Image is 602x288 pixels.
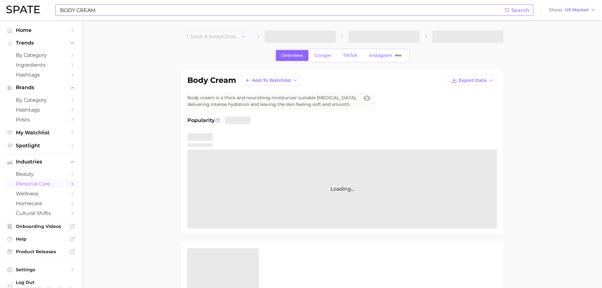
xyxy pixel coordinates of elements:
[16,191,66,197] span: wellness
[5,208,77,218] a: cultural shifts
[315,53,331,58] span: Google
[5,70,77,80] a: Hashtags
[16,181,66,187] span: personal care
[5,83,77,92] button: Brands
[16,159,66,165] span: Industries
[511,7,529,13] span: Search
[16,27,66,33] span: Home
[187,150,497,229] div: Loading...
[16,72,66,78] span: Hashtags
[5,128,77,138] a: My Watchlist
[16,200,66,206] span: homecare
[5,234,77,244] a: Help
[5,169,77,179] a: beauty
[252,78,291,83] span: Add to Watchlist
[309,50,337,61] a: Google
[281,53,303,58] span: Overview
[187,77,236,84] h1: body cream
[448,75,497,86] button: Export Data
[16,85,66,90] span: Brands
[16,171,66,177] span: beauty
[5,50,77,60] a: by Category
[16,97,66,103] span: by Category
[16,117,66,123] span: Posts
[395,53,401,58] span: Beta
[16,249,66,254] span: Product Releases
[5,189,77,199] a: wellness
[16,40,66,46] span: Trends
[16,279,77,285] span: Log Out
[5,38,77,48] button: Trends
[241,75,301,86] button: Add to Watchlist
[459,78,487,83] span: Export Data
[5,199,77,208] a: homecare
[5,157,77,167] button: Industries
[16,236,66,242] span: Help
[181,30,252,43] button: 1. bath & bodyChoose Category
[5,247,77,256] a: Product Releases
[5,115,77,125] a: Posts
[5,265,77,274] a: Settings
[16,52,66,58] span: by Category
[16,107,66,113] span: Hashtags
[364,50,409,61] a: InstagramBeta
[16,267,66,273] span: Settings
[549,8,563,12] span: Show
[337,50,363,61] a: TikTok
[59,5,504,15] input: Search here for a brand, industry, or ingredient
[16,210,66,216] span: cultural shifts
[276,50,308,61] a: Overview
[5,179,77,189] a: personal care
[547,6,597,14] button: ShowUS Market
[16,143,66,149] span: Spotlight
[16,130,66,136] span: My Watchlist
[343,53,357,58] span: TikTok
[187,95,359,108] span: Body cream is a thick and nourishing moisturizer suitable [MEDICAL_DATA], delivering intense hydr...
[186,34,240,40] span: 1. bath & body Choose Category
[187,117,215,124] span: Popularity
[5,222,77,231] a: Onboarding Videos
[5,25,77,35] a: Home
[369,53,392,58] span: Instagram
[6,6,40,13] img: SPATE
[5,141,77,150] a: Spotlight
[5,60,77,70] a: Ingredients
[5,95,77,105] a: by Category
[16,224,66,229] span: Onboarding Videos
[16,62,66,68] span: Ingredients
[565,8,589,12] span: US Market
[5,105,77,115] a: Hashtags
